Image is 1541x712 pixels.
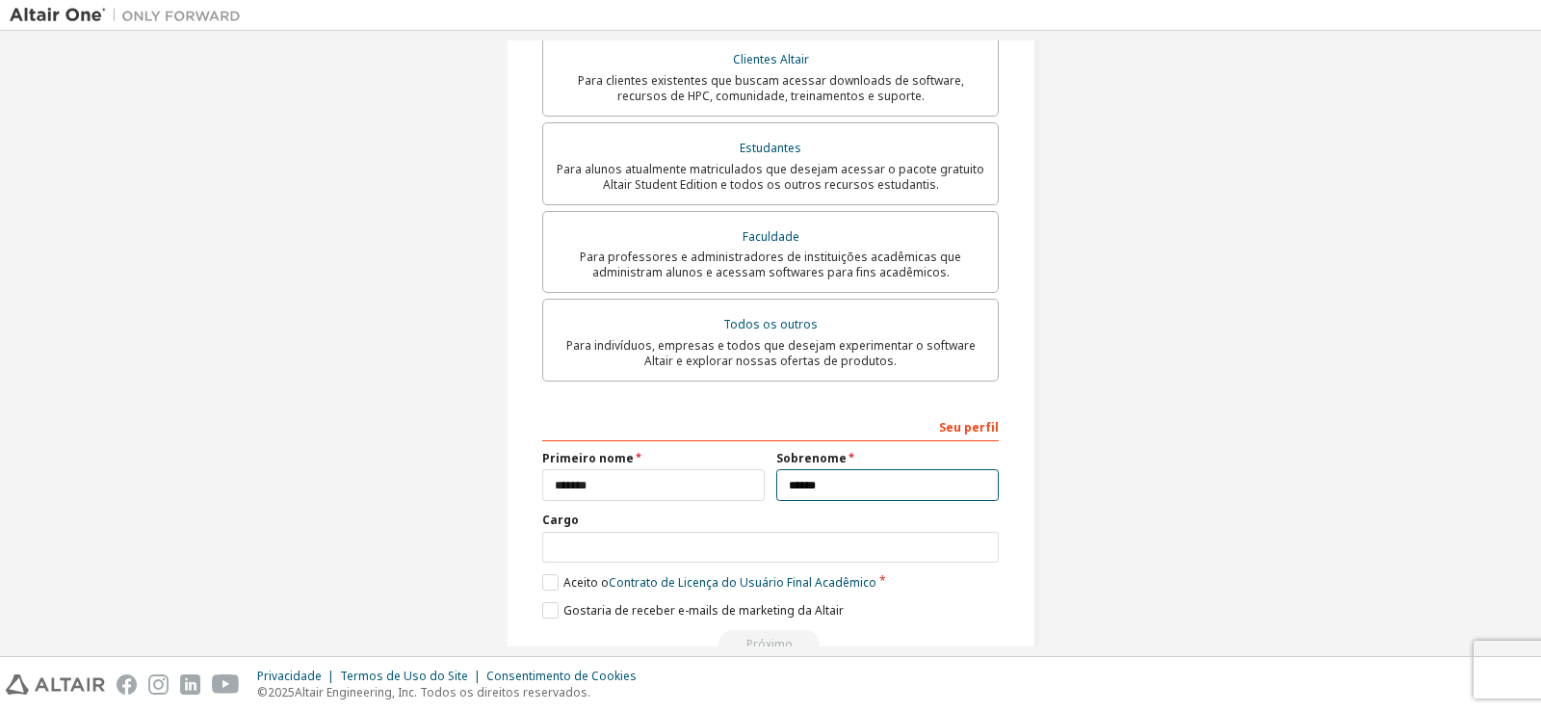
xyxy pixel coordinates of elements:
font: Contrato de Licença do Usuário Final [609,574,812,591]
font: Consentimento de Cookies [486,668,637,684]
font: Para alunos atualmente matriculados que desejam acessar o pacote gratuito Altair Student Edition ... [557,161,984,193]
font: © [257,684,268,700]
font: Estudantes [740,140,801,156]
font: Aceito o [563,574,609,591]
font: Termos de Uso do Site [340,668,468,684]
font: Gostaria de receber e-mails de marketing da Altair [563,602,844,619]
img: altair_logo.svg [6,674,105,695]
img: facebook.svg [117,674,137,695]
font: Primeiro nome [542,450,634,466]
img: youtube.svg [212,674,240,695]
font: Para clientes existentes que buscam acessar downloads de software, recursos de HPC, comunidade, t... [578,72,964,104]
font: Cargo [542,512,579,528]
font: Faculdade [743,228,799,245]
font: Acadêmico [815,574,876,591]
font: Seu perfil [939,419,999,435]
div: Read and acccept EULA to continue [542,630,999,659]
img: linkedin.svg [180,674,200,695]
font: 2025 [268,684,295,700]
font: Privacidade [257,668,322,684]
img: instagram.svg [148,674,169,695]
font: Para indivíduos, empresas e todos que desejam experimentar o software Altair e explorar nossas of... [566,337,976,369]
font: Altair Engineering, Inc. Todos os direitos reservados. [295,684,590,700]
font: Todos os outros [723,316,818,332]
img: Altair Um [10,6,250,25]
font: Clientes Altair [733,51,809,67]
font: Sobrenome [776,450,847,466]
font: Para professores e administradores de instituições acadêmicas que administram alunos e acessam so... [580,249,961,280]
